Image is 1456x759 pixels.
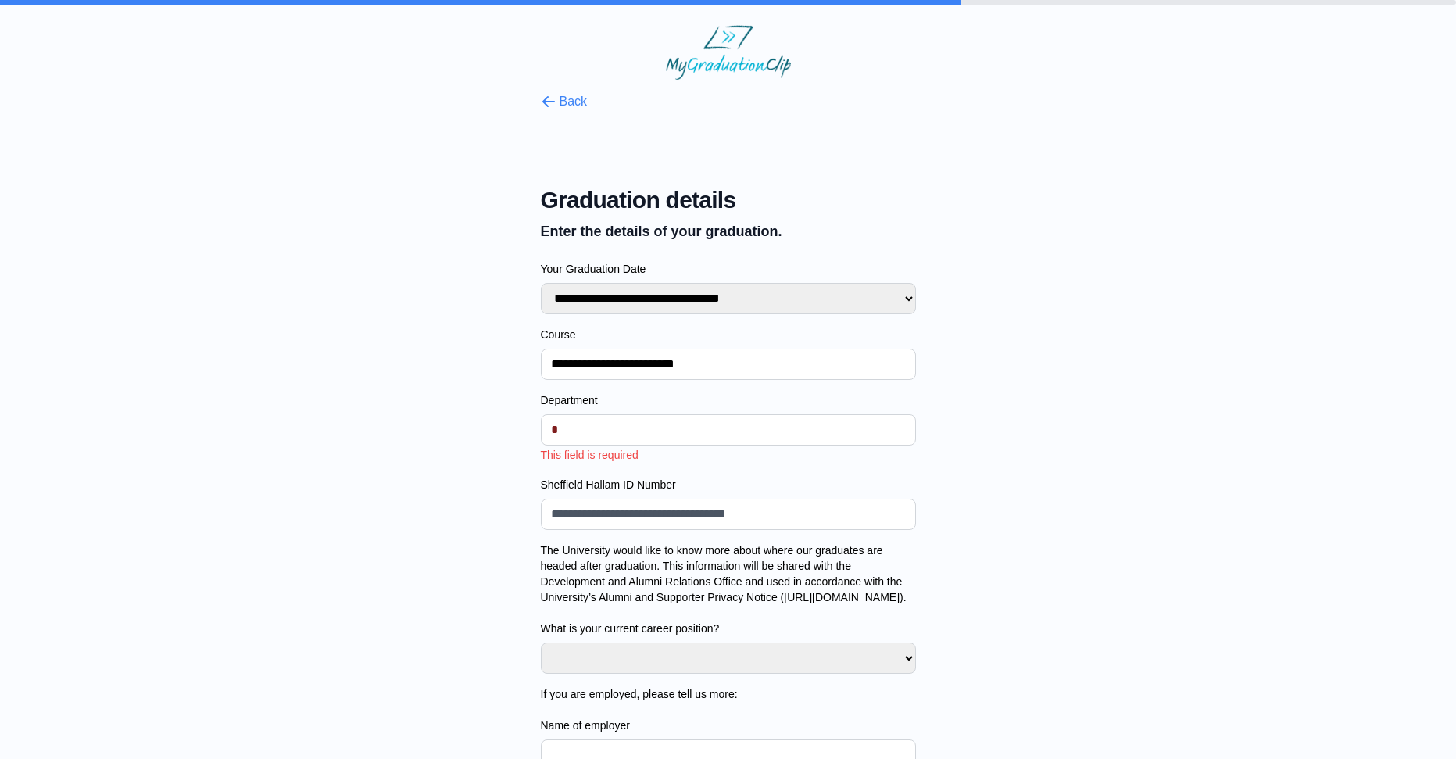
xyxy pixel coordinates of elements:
[541,261,916,277] label: Your Graduation Date
[541,477,916,492] label: Sheffield Hallam ID Number
[541,392,916,408] label: Department
[541,542,916,636] label: The University would like to know more about where our graduates are headed after graduation. Thi...
[541,327,916,342] label: Course
[541,186,916,214] span: Graduation details
[541,220,916,242] p: Enter the details of your graduation.
[541,92,588,111] button: Back
[666,25,791,80] img: MyGraduationClip
[541,449,639,461] span: This field is required
[541,686,916,733] label: If you are employed, please tell us more: Name of employer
